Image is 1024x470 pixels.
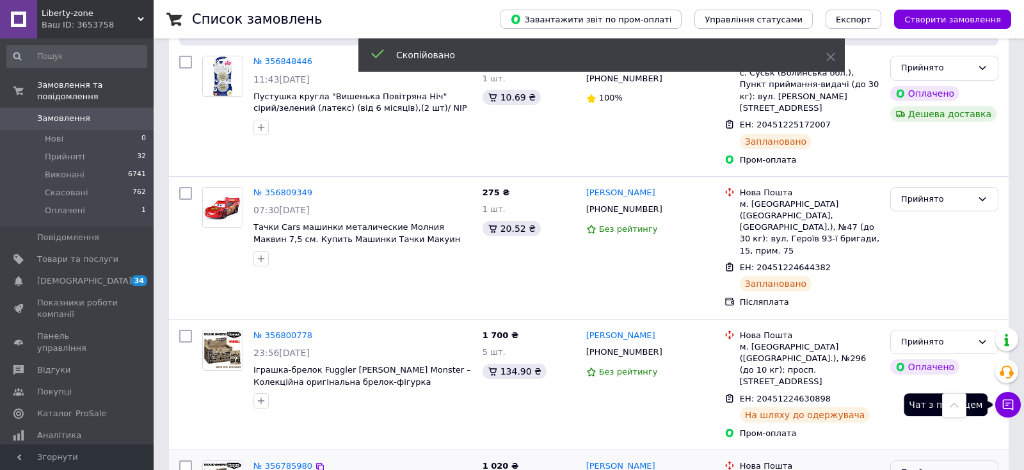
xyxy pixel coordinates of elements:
[253,365,471,387] a: Іграшка-брелок Fuggler [PERSON_NAME] Monster – Колекційна оригінальна брелок-фігурка
[45,205,85,216] span: Оплачені
[510,13,671,25] span: Завантажити звіт по пром-оплаті
[253,56,312,66] a: № 356848446
[483,188,510,197] span: 275 ₴
[483,347,506,357] span: 5 шт.
[483,90,541,105] div: 10.69 ₴
[740,428,880,439] div: Пром-оплата
[740,67,880,114] div: с. Суськ (Волинська обл.), Пункт приймання-видачі (до 30 кг): вул. [PERSON_NAME][STREET_ADDRESS]
[253,222,460,255] a: Тачки Cars машинки металические Молния Маквин 7,5 см. Купить Машинки Тачки Макуин Cars Игрушки
[586,330,655,342] a: [PERSON_NAME]
[894,10,1011,29] button: Створити замовлення
[740,407,870,423] div: На шляху до одержувача
[740,120,831,129] span: ЕН: 20451225172007
[740,276,812,291] div: Заплановано
[213,56,233,96] img: Фото товару
[37,297,118,320] span: Показники роботи компанії
[694,10,813,29] button: Управління статусами
[131,275,147,286] span: 34
[132,187,146,199] span: 762
[901,336,972,349] div: Прийнято
[740,394,831,403] span: ЕН: 20451224630898
[141,133,146,145] span: 0
[253,330,312,340] a: № 356800778
[890,359,959,375] div: Оплачено
[203,188,243,227] img: Фото товару
[586,347,662,357] span: [PHONE_NUMBER]
[45,169,84,181] span: Виконані
[740,154,880,166] div: Пром-оплата
[901,61,972,75] div: Прийнято
[901,193,972,206] div: Прийнято
[202,330,243,371] a: Фото товару
[37,386,72,398] span: Покупці
[740,341,880,388] div: м. [GEOGRAPHIC_DATA] ([GEOGRAPHIC_DATA].), №296 (до 10 кг): просп. [STREET_ADDRESS]
[37,330,118,353] span: Панель управління
[396,49,794,61] div: Скопійовано
[890,86,959,101] div: Оплачено
[483,364,547,379] div: 134.90 ₴
[137,151,146,163] span: 32
[740,134,812,149] div: Заплановано
[890,106,996,122] div: Дешева доставка
[37,254,118,265] span: Товари та послуги
[202,56,243,97] a: Фото товару
[483,221,541,236] div: 20.52 ₴
[904,393,988,416] div: Чат з покупцем
[192,12,322,27] h1: Список замовлень
[740,187,880,199] div: Нова Пошта
[128,169,146,181] span: 6741
[740,296,880,308] div: Післяплата
[42,19,154,31] div: Ваш ID: 3653758
[37,79,154,102] span: Замовлення та повідомлення
[45,151,84,163] span: Прийняті
[586,204,662,214] span: [PHONE_NUMBER]
[586,74,662,83] span: [PHONE_NUMBER]
[599,224,658,234] span: Без рейтингу
[253,92,467,113] a: Пустушка кругла "Вишенька Повітряна Ніч" сірий/зелений (латекс) (від 6 місяців),(2 шт)/ NIP
[37,232,99,243] span: Повідомлення
[6,45,147,68] input: Пошук
[995,392,1021,417] button: Чат з покупцем
[740,330,880,341] div: Нова Пошта
[500,10,682,29] button: Завантажити звіт по пром-оплаті
[836,15,872,24] span: Експорт
[202,187,243,228] a: Фото товару
[37,430,81,441] span: Аналітика
[253,348,310,358] span: 23:56[DATE]
[253,205,310,215] span: 07:30[DATE]
[37,275,132,287] span: [DEMOGRAPHIC_DATA]
[253,74,310,85] span: 11:43[DATE]
[740,199,880,257] div: м. [GEOGRAPHIC_DATA] ([GEOGRAPHIC_DATA], [GEOGRAPHIC_DATA].), №47 (до 30 кг): вул. Героїв 93-ї бр...
[483,74,506,83] span: 1 шт.
[253,188,312,197] a: № 356809349
[740,263,831,272] span: ЕН: 20451224644382
[37,113,90,124] span: Замовлення
[483,204,506,214] span: 1 шт.
[599,367,658,377] span: Без рейтингу
[203,330,243,370] img: Фото товару
[141,205,146,216] span: 1
[42,8,138,19] span: Liberty-zone
[586,187,655,199] a: [PERSON_NAME]
[599,93,623,102] span: 100%
[45,133,63,145] span: Нові
[705,15,803,24] span: Управління статусами
[826,10,882,29] button: Експорт
[37,408,106,419] span: Каталог ProSale
[881,14,1011,24] a: Створити замовлення
[45,187,88,199] span: Скасовані
[483,330,518,340] span: 1 700 ₴
[904,15,1001,24] span: Створити замовлення
[37,364,70,376] span: Відгуки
